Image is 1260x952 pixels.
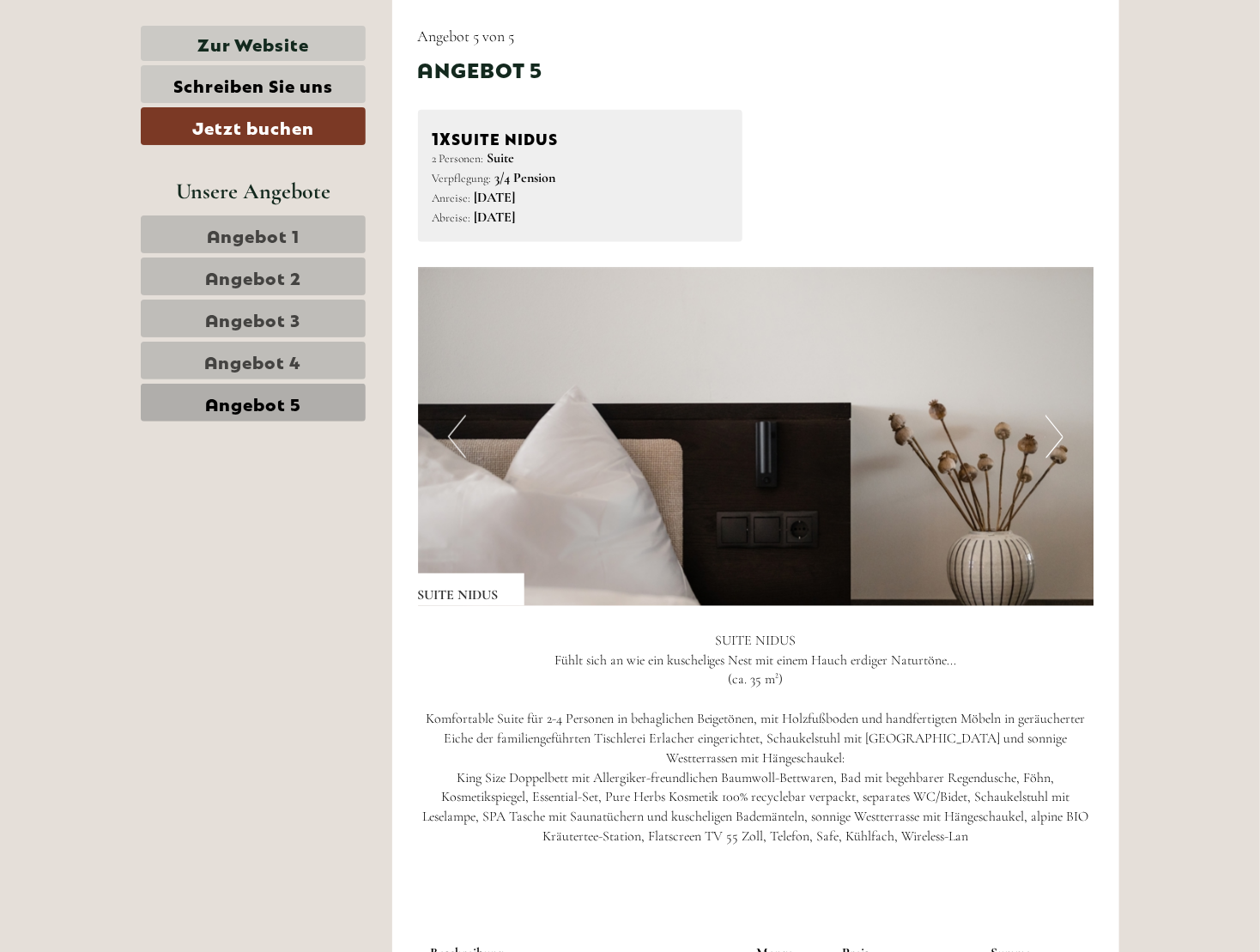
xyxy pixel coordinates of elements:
div: Guten Tag, wie können wir Ihnen helfen? [424,46,663,99]
small: Anreise: [433,191,471,205]
div: Angebot 5 [418,54,543,83]
button: Next [1045,415,1063,458]
b: [DATE] [475,209,516,226]
span: Angebot 4 [205,349,302,373]
div: [DATE] [307,13,369,42]
span: Angebot 3 [206,306,301,330]
b: 1x [433,124,452,149]
a: Zur Website [141,26,366,61]
p: SUITE NIDUS Fühlt sich an wie ein kuscheliges Nest mit einem Hauch erdiger Naturtöne... (ca. 35 m... [418,632,1094,867]
div: Unsere Angebote [141,175,366,207]
img: image [418,268,1094,606]
div: SUITE NIDUS [418,573,524,606]
b: 3/4 Pension [495,169,556,186]
button: Previous [448,415,466,458]
div: SUITE NIDUS [433,124,729,149]
button: Senden [556,445,676,482]
small: Verpflegung: [433,171,492,185]
div: Sie [433,50,651,64]
small: Abreise: [433,210,471,225]
b: [DATE] [475,189,516,206]
a: Jetzt buchen [141,107,366,145]
span: Angebot 5 [205,391,301,415]
span: Angebot 5 von 5 [418,27,515,45]
small: 2 Personen: [433,151,484,166]
small: 17:46 [433,83,651,95]
span: Angebot 1 [207,222,300,246]
b: Suite [488,149,515,167]
span: Angebot 2 [205,264,301,288]
a: Schreiben Sie uns [141,65,366,103]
